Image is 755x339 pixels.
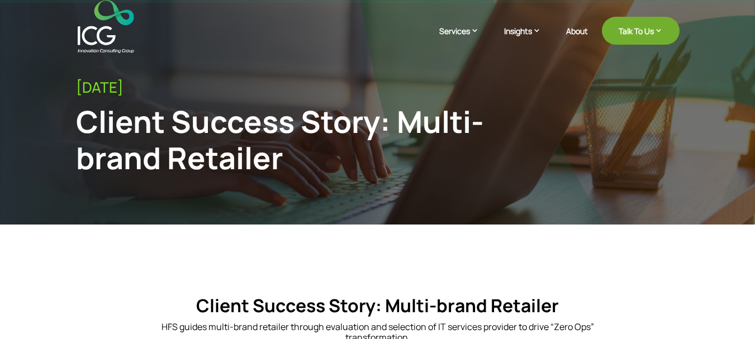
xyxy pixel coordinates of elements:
[566,27,588,53] a: About
[439,25,490,53] a: Services
[504,25,552,53] a: Insights
[602,17,680,45] a: Talk To Us
[136,295,619,322] h4: Client Success Story: Multi-brand Retailer
[76,103,541,176] div: Client Success Story: Multi-brand Retailer
[76,79,680,96] div: [DATE]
